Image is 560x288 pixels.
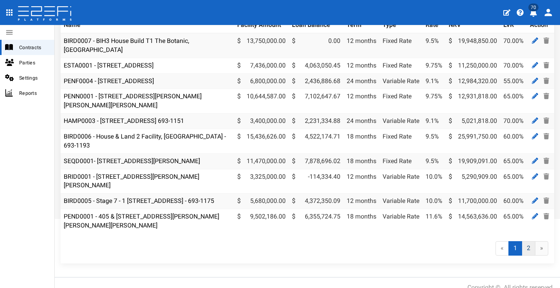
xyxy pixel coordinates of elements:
[535,241,548,256] a: »
[289,194,344,209] td: 4,372,350.09
[542,91,551,101] a: Delete Contract
[542,172,551,181] a: Delete Contract
[445,194,500,209] td: 11,700,000.00
[344,169,379,194] td: 12 months
[289,114,344,129] td: 2,231,334.88
[19,43,48,52] span: Contracts
[64,92,202,109] a: PENN0001 - [STREET_ADDRESS][PERSON_NAME][PERSON_NAME][PERSON_NAME]
[500,89,527,114] td: 65.00%
[289,129,344,153] td: 4,522,174.71
[289,33,344,58] td: 0.00
[19,58,48,67] span: Parties
[445,153,500,169] td: 19,909,091.00
[344,89,379,114] td: 12 months
[64,197,214,204] a: BIRD0005 - Stage 7 - 1 [STREET_ADDRESS] - 693-1175
[445,73,500,89] td: 12,984,320.00
[64,37,189,53] a: BIRD0007 - BIH3 House Build T1 The Botanic, [GEOGRAPHIC_DATA]
[289,89,344,114] td: 7,102,647.67
[500,33,527,58] td: 70.00%
[422,194,445,209] td: 10.0%
[289,153,344,169] td: 7,878,696.02
[64,117,184,124] a: HAMP0003 - [STREET_ADDRESS] 693-1151
[64,62,154,69] a: ESTA0001 - [STREET_ADDRESS]
[234,153,289,169] td: 11,470,000.00
[379,58,422,73] td: Fixed Rate
[19,73,48,82] span: Settings
[344,209,379,233] td: 18 months
[64,133,226,149] a: BIRD0006 - House & Land 2 Facility, [GEOGRAPHIC_DATA] - 693-1193
[379,209,422,233] td: Variable Rate
[500,58,527,73] td: 70.00%
[422,169,445,194] td: 10.0%
[500,194,527,209] td: 60.00%
[422,58,445,73] td: 9.75%
[234,194,289,209] td: 5,680,000.00
[542,132,551,141] a: Delete Contract
[19,89,48,98] span: Reports
[379,169,422,194] td: Variable Rate
[344,58,379,73] td: 12 months
[500,114,527,129] td: 70.00%
[64,173,199,189] a: BRID0001 - [STREET_ADDRESS][PERSON_NAME][PERSON_NAME]
[542,116,551,126] a: Delete Contract
[508,241,522,256] span: 1
[379,89,422,114] td: Fixed Rate
[522,241,535,256] a: 2
[379,194,422,209] td: Variable Rate
[422,209,445,233] td: 11.6%
[64,213,219,229] a: PEND0001 - 405 & [STREET_ADDRESS][PERSON_NAME][PERSON_NAME][PERSON_NAME]
[422,114,445,129] td: 9.1%
[542,60,551,70] a: Delete Contract
[422,153,445,169] td: 9.5%
[496,241,509,256] span: «
[344,73,379,89] td: 24 months
[289,73,344,89] td: 2,436,886.68
[445,58,500,73] td: 11,250,000.00
[542,76,551,86] a: Delete Contract
[500,209,527,233] td: 65.00%
[344,153,379,169] td: 18 months
[379,73,422,89] td: Variable Rate
[422,129,445,153] td: 9.5%
[234,129,289,153] td: 15,436,626.00
[445,169,500,194] td: 5,290,909.00
[500,73,527,89] td: 55.00%
[234,58,289,73] td: 7,436,000.00
[500,169,527,194] td: 65.00%
[445,33,500,58] td: 19,948,850.00
[344,129,379,153] td: 18 months
[234,73,289,89] td: 6,800,000.00
[234,169,289,194] td: 3,325,000.00
[542,196,551,206] a: Delete Contract
[289,169,344,194] td: -114,334.40
[500,129,527,153] td: 60.00%
[542,212,551,221] a: Delete Contract
[234,89,289,114] td: 10,644,587.00
[422,89,445,114] td: 9.75%
[379,114,422,129] td: Variable Rate
[445,209,500,233] td: 14,563,636.00
[344,194,379,209] td: 12 months
[64,77,154,85] a: PENF0004 - [STREET_ADDRESS]
[445,129,500,153] td: 25,991,750.00
[234,33,289,58] td: 13,750,000.00
[344,33,379,58] td: 12 months
[500,153,527,169] td: 65.00%
[422,33,445,58] td: 9.5%
[422,73,445,89] td: 9.1%
[379,153,422,169] td: Fixed Rate
[64,157,200,165] a: SEQD0001- [STREET_ADDRESS][PERSON_NAME]
[445,89,500,114] td: 12,931,818.00
[542,36,551,46] a: Delete Contract
[445,114,500,129] td: 5,021,818.00
[234,209,289,233] td: 9,502,186.00
[542,156,551,166] a: Delete Contract
[379,33,422,58] td: Fixed Rate
[379,129,422,153] td: Fixed Rate
[344,114,379,129] td: 24 months
[289,58,344,73] td: 4,063,050.45
[234,114,289,129] td: 3,400,000.00
[289,209,344,233] td: 6,355,724.75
